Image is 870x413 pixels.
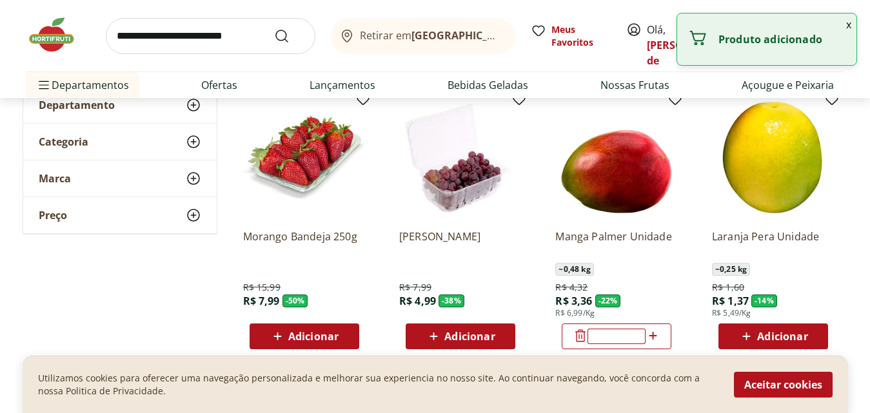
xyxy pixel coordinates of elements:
span: - 22 % [595,294,621,307]
span: R$ 5,49/Kg [712,308,751,318]
span: R$ 7,99 [399,281,431,294]
p: Produto adicionado [718,33,846,46]
span: Retirar em [360,30,502,41]
b: [GEOGRAPHIC_DATA]/[GEOGRAPHIC_DATA] [411,28,629,43]
a: Bebidas Geladas [448,77,528,93]
button: Retirar em[GEOGRAPHIC_DATA]/[GEOGRAPHIC_DATA] [331,18,515,54]
button: Preço [23,197,217,233]
a: Laranja Pera Unidade [712,229,835,258]
span: ~ 0,48 kg [555,263,593,276]
span: Marca [39,172,71,185]
span: - 50 % [282,294,308,307]
a: Meus Favoritos [531,23,611,49]
a: Nossas Frutas [600,77,669,93]
span: Olá, [647,22,704,68]
span: Adicionar [444,331,495,341]
span: Adicionar [757,331,807,341]
span: R$ 3,36 [555,294,592,308]
p: Utilizamos cookies para oferecer uma navegação personalizada e melhorar sua experiencia no nosso ... [38,372,718,398]
span: R$ 1,37 [712,294,749,308]
img: Laranja Pera Unidade [712,97,835,219]
span: Departamento [39,99,115,111]
span: R$ 4,99 [399,294,436,308]
button: Menu [36,70,52,101]
button: Submit Search [274,28,305,44]
a: Manga Palmer Unidade [555,229,678,258]
button: Categoria [23,124,217,160]
span: R$ 6,99/Kg [555,308,595,318]
a: [PERSON_NAME] [399,229,522,258]
span: - 38 % [439,294,464,307]
a: Morango Bandeja 250g [243,229,366,258]
span: R$ 15,99 [243,281,281,294]
span: Adicionar [288,331,339,341]
button: Adicionar [718,323,828,349]
span: ~ 0,25 kg [712,263,750,276]
img: Morango Bandeja 250g [243,97,366,219]
span: R$ 7,99 [243,294,280,308]
a: Açougue e Peixaria [742,77,834,93]
img: Uva Rosada Embalada [399,97,522,219]
a: [PERSON_NAME] de [647,38,731,68]
button: Departamento [23,87,217,123]
span: Categoria [39,135,88,148]
button: Marca [23,160,217,197]
span: Meus Favoritos [551,23,611,49]
a: Ofertas [201,77,237,93]
button: Aceitar cookies [734,372,833,398]
img: Hortifruti [26,15,90,54]
button: Adicionar [406,323,515,349]
button: Fechar notificação [841,14,856,35]
button: Adicionar [250,323,359,349]
input: search [106,18,315,54]
span: Departamentos [36,70,129,101]
span: - 14 % [751,294,777,307]
a: Lançamentos [310,77,375,93]
span: Preço [39,209,67,222]
img: Manga Palmer Unidade [555,97,678,219]
span: R$ 1,60 [712,281,744,294]
span: R$ 4,32 [555,281,588,294]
